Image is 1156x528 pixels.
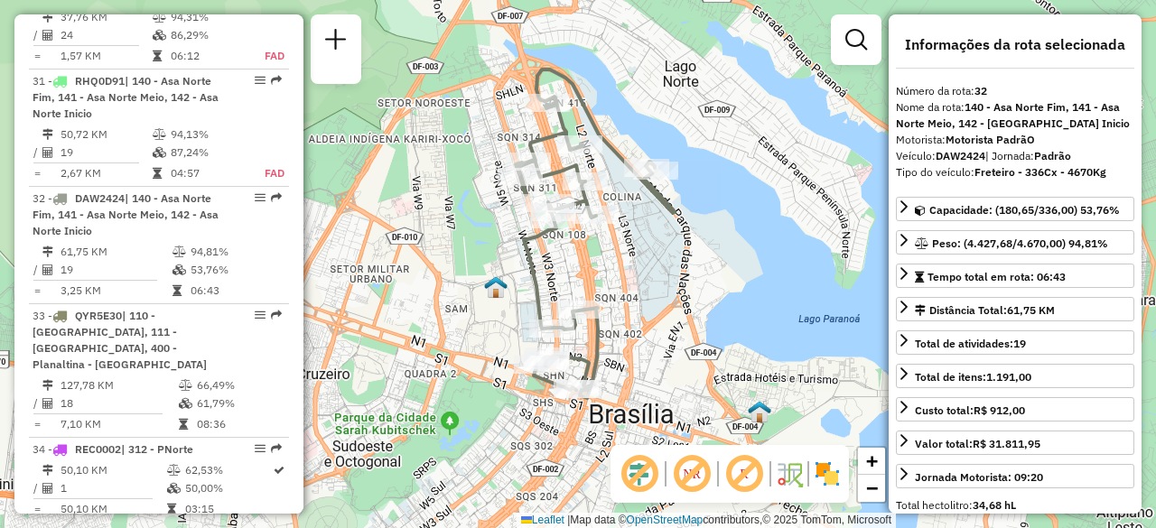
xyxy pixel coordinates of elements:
i: % de utilização da cubagem [153,147,166,158]
i: % de utilização do peso [172,246,186,257]
strong: Padrão [1034,149,1071,162]
i: Tempo total em rota [172,285,182,296]
em: Rota exportada [271,443,282,454]
td: 50,72 KM [60,125,152,144]
td: 06:43 [190,282,281,300]
div: Nome da rota: [896,99,1134,132]
span: Capacidade: (180,65/336,00) 53,76% [929,203,1120,217]
span: Exibir NR [670,452,713,496]
td: 7,10 KM [60,415,178,433]
td: 53,76% [190,261,281,279]
div: Valor total: [915,436,1040,452]
i: % de utilização da cubagem [153,30,166,41]
span: − [866,477,878,499]
td: 18 [60,394,178,412]
a: Capacidade: (180,65/336,00) 53,76% [896,197,1134,221]
span: 61,75 KM [1007,303,1055,317]
div: Veículo: [896,148,1134,164]
a: Leaflet [521,514,564,526]
img: Exibir/Ocultar setores [813,459,842,488]
a: Jornada Motorista: 09:20 [896,464,1134,488]
i: Total de Atividades [42,264,53,275]
div: Distância Total: [915,302,1055,319]
strong: R$ 31.811,95 [973,437,1040,450]
strong: R$ 912,00 [974,403,1025,417]
td: 1 [60,479,166,497]
strong: 1.191,00 [986,370,1031,384]
td: 94,31% [170,8,245,26]
i: % de utilização do peso [153,12,166,23]
i: Tempo total em rota [153,51,162,61]
span: REC0002 [75,442,121,456]
td: 94,13% [170,125,245,144]
a: Zoom in [858,448,885,475]
i: % de utilização da cubagem [179,398,192,409]
td: 1,57 KM [60,47,152,65]
td: 50,00% [184,479,272,497]
span: Peso: (4.427,68/4.670,00) 94,81% [932,236,1108,250]
img: 104 UDC Light Plano Piloto [484,275,508,299]
i: Tempo total em rota [179,419,188,430]
a: Total de atividades:19 [896,330,1134,355]
td: 19 [60,261,172,279]
div: Total de itens: [915,369,1031,385]
td: 24 [60,26,152,44]
span: Exibir deslocamento [618,452,661,496]
em: Opções [255,443,266,454]
img: 129 UDC WCL Vila Planalto [748,400,771,423]
td: / [33,144,42,162]
em: Opções [255,192,266,203]
i: % de utilização da cubagem [167,483,181,494]
td: 50,10 KM [60,500,166,518]
a: Exibir filtros [838,22,874,58]
i: % de utilização do peso [179,380,192,391]
td: 61,79% [196,394,282,412]
td: FAD [245,164,285,182]
td: 86,29% [170,26,245,44]
span: | Jornada: [985,149,1071,162]
td: 66,49% [196,376,282,394]
span: 32 - [33,191,219,237]
i: Distância Total [42,380,53,391]
td: 62,53% [184,461,272,479]
span: | [567,514,570,526]
td: / [33,26,42,44]
td: 94,81% [190,243,281,261]
td: 03:15 [184,500,272,518]
div: Motorista: [896,132,1134,148]
span: | 140 - Asa Norte Fim, 141 - Asa Norte Meio, 142 - Asa Norte Inicio [33,191,219,237]
div: Jornada Motorista: 09:20 [915,469,1043,486]
i: Tempo total em rota [153,168,162,179]
span: QYR5E30 [75,309,122,322]
strong: 32 [974,84,987,97]
strong: 19 [1013,337,1026,350]
em: Opções [255,310,266,320]
td: / [33,261,42,279]
td: 2,67 KM [60,164,152,182]
i: Distância Total [42,12,53,23]
strong: DAW2424 [936,149,985,162]
td: 06:12 [170,47,245,65]
span: 31 - [33,74,219,120]
td: 08:36 [196,415,282,433]
td: 127,78 KM [60,376,178,394]
i: Rota otimizada [274,465,284,476]
a: Total de itens:1.191,00 [896,364,1134,388]
span: + [866,449,878,472]
a: Distância Total:61,75 KM [896,297,1134,321]
i: Total de Atividades [42,30,53,41]
em: Rota exportada [271,192,282,203]
td: = [33,415,42,433]
strong: 34,68 hL [973,498,1016,512]
td: 37,76 KM [60,8,152,26]
i: % de utilização do peso [167,465,181,476]
td: = [33,164,42,182]
i: Tempo total em rota [167,504,176,514]
span: 33 - [33,309,207,371]
a: Peso: (4.427,68/4.670,00) 94,81% [896,230,1134,255]
td: 04:57 [170,164,245,182]
span: DAW2424 [75,191,125,205]
td: = [33,500,42,518]
em: Opções [255,75,266,86]
td: / [33,394,42,412]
